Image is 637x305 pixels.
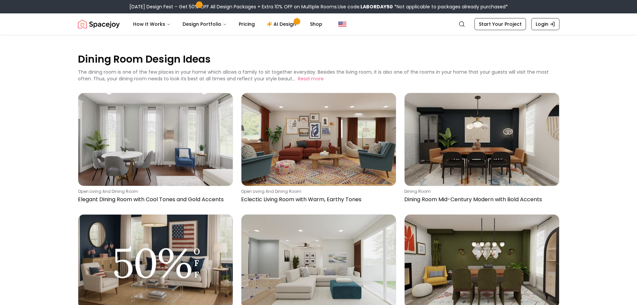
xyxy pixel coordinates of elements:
a: Pricing [233,17,260,31]
p: open living and dining room [78,189,230,194]
a: Start Your Project [474,18,526,30]
button: Design Portfolio [177,17,232,31]
button: How It Works [128,17,176,31]
a: Spacejoy [78,17,120,31]
nav: Main [128,17,328,31]
a: Eclectic Living Room with Warm, Earthy Tonesopen living and dining roomEclectic Living Room with ... [241,93,396,206]
img: United States [338,20,346,28]
a: Shop [305,17,328,31]
b: LABORDAY50 [360,3,393,10]
div: [DATE] Design Fest – Get 50% OFF All Design Packages + Extra 10% OFF on Multiple Rooms. [129,3,508,10]
p: The dining room is one of the few places in your home which allows a family to sit together every... [78,69,549,82]
img: Spacejoy Logo [78,17,120,31]
a: Dining Room Mid-Century Modern with Bold Accentsdining roomDining Room Mid-Century Modern with Bo... [404,93,559,206]
span: Use code: [338,3,393,10]
p: Elegant Dining Room with Cool Tones and Gold Accents [78,196,230,204]
span: *Not applicable to packages already purchased* [393,3,508,10]
p: Dining Room Design Ideas [78,52,559,66]
nav: Global [78,13,559,35]
p: Eclectic Living Room with Warm, Earthy Tones [241,196,394,204]
p: open living and dining room [241,189,394,194]
img: Dining Room Mid-Century Modern with Bold Accents [405,93,559,186]
a: AI Design [261,17,303,31]
a: Elegant Dining Room with Cool Tones and Gold Accentsopen living and dining roomElegant Dining Roo... [78,93,233,206]
img: Elegant Dining Room with Cool Tones and Gold Accents [78,93,233,186]
p: dining room [404,189,557,194]
button: Read more [298,75,324,82]
a: Login [531,18,559,30]
p: Dining Room Mid-Century Modern with Bold Accents [404,196,557,204]
img: Eclectic Living Room with Warm, Earthy Tones [241,93,396,186]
